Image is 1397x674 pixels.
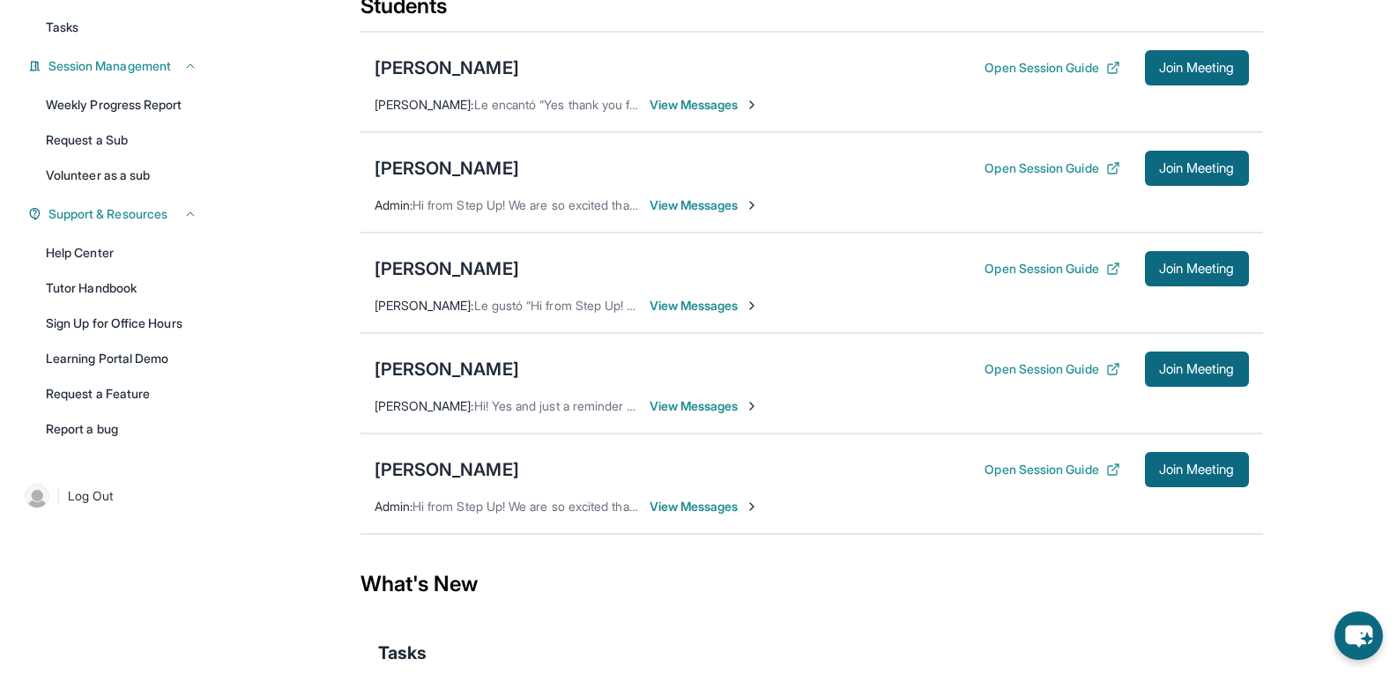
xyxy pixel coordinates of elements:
[375,197,412,212] span: Admin :
[35,124,208,156] a: Request a Sub
[474,398,837,413] span: Hi! Yes and just a reminder for [DATE] session at 4:30. Can't wait!
[48,57,171,75] span: Session Management
[25,484,49,508] img: user-img
[35,272,208,304] a: Tutor Handbook
[48,205,167,223] span: Support & Resources
[68,487,114,505] span: Log Out
[745,399,759,413] img: Chevron-Right
[35,307,208,339] a: Sign Up for Office Hours
[985,360,1119,378] button: Open Session Guide
[35,89,208,121] a: Weekly Progress Report
[985,461,1119,478] button: Open Session Guide
[378,641,427,665] span: Tasks
[650,498,760,515] span: View Messages
[1159,63,1235,73] span: Join Meeting
[375,457,519,482] div: [PERSON_NAME]
[360,545,1263,623] div: What's New
[375,298,474,313] span: [PERSON_NAME] :
[1159,464,1235,475] span: Join Meeting
[35,159,208,191] a: Volunteer as a sub
[375,398,474,413] span: [PERSON_NAME] :
[375,97,474,112] span: [PERSON_NAME] :
[35,11,208,43] a: Tasks
[1159,263,1235,274] span: Join Meeting
[35,237,208,269] a: Help Center
[745,500,759,514] img: Chevron-Right
[375,56,519,80] div: [PERSON_NAME]
[1145,251,1249,286] button: Join Meeting
[985,59,1119,77] button: Open Session Guide
[1145,452,1249,487] button: Join Meeting
[985,159,1119,177] button: Open Session Guide
[650,96,760,114] span: View Messages
[375,256,519,281] div: [PERSON_NAME]
[375,499,412,514] span: Admin :
[650,397,760,415] span: View Messages
[985,260,1119,278] button: Open Session Guide
[35,378,208,410] a: Request a Feature
[745,299,759,313] img: Chevron-Right
[56,485,61,507] span: |
[375,156,519,181] div: [PERSON_NAME]
[35,413,208,445] a: Report a bug
[41,57,197,75] button: Session Management
[1145,151,1249,186] button: Join Meeting
[18,477,208,515] a: |Log Out
[1159,364,1235,374] span: Join Meeting
[1145,352,1249,387] button: Join Meeting
[35,343,208,374] a: Learning Portal Demo
[1334,611,1383,660] button: chat-button
[46,19,78,36] span: Tasks
[650,196,760,214] span: View Messages
[1145,50,1249,85] button: Join Meeting
[375,357,519,381] div: [PERSON_NAME]
[745,98,759,112] img: Chevron-Right
[745,198,759,212] img: Chevron-Right
[474,97,854,112] span: Le encantó “Yes thank you for the reminder. See you this afternoon”
[1159,163,1235,174] span: Join Meeting
[650,297,760,315] span: View Messages
[41,205,197,223] button: Support & Resources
